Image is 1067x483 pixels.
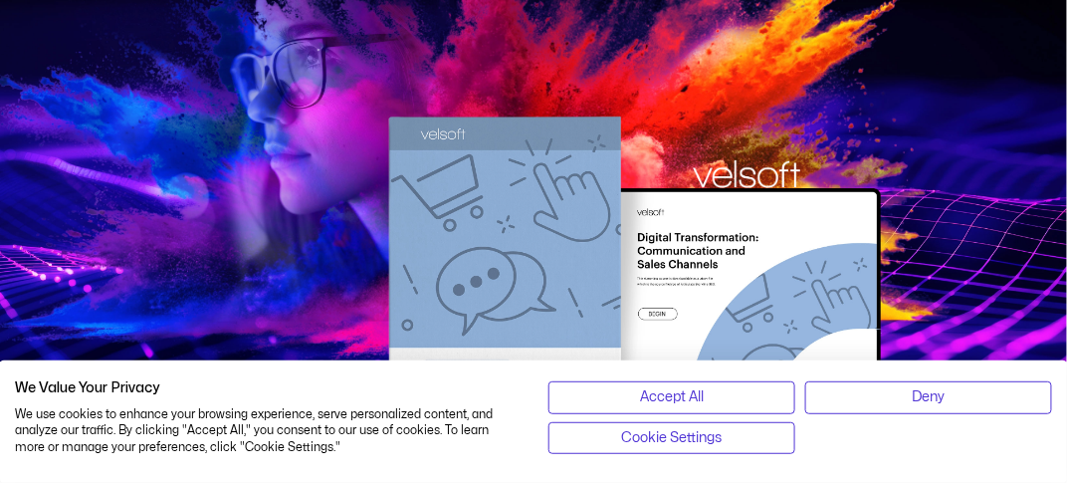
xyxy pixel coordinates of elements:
[548,422,795,454] button: Adjust cookie preferences
[805,381,1052,413] button: Deny all cookies
[15,379,519,397] h2: We Value Your Privacy
[913,386,946,408] span: Deny
[640,386,704,408] span: Accept All
[15,406,519,456] p: We use cookies to enhance your browsing experience, serve personalized content, and analyze our t...
[622,427,723,449] span: Cookie Settings
[548,381,795,413] button: Accept all cookies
